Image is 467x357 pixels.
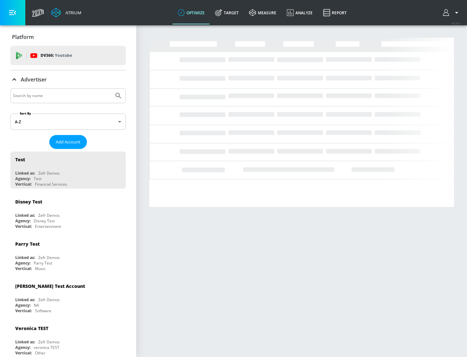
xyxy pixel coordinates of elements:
[15,260,30,266] div: Agency:
[15,350,32,356] div: Vertical:
[10,236,126,273] div: Parry TestLinked as:Zefr DemosAgency:Parry TestVertical:Music
[34,260,52,266] div: Parry Test
[38,255,60,260] div: Zefr Demos
[49,135,87,149] button: Add Account
[15,255,35,260] div: Linked as:
[318,1,352,24] a: Report
[34,302,39,308] div: NA
[15,325,48,331] div: Veronica TEST
[41,52,72,59] p: DV360:
[10,28,126,46] div: Platform
[210,1,244,24] a: Target
[15,176,30,181] div: Agency:
[35,224,61,229] div: Entertainment
[10,70,126,89] div: Advertiser
[51,8,81,18] a: Atrium
[173,1,210,24] a: optimize
[15,224,32,229] div: Vertical:
[10,278,126,315] div: [PERSON_NAME] Test AccountLinked as:Zefr DemosAgency:NAVertical:Software
[15,308,32,314] div: Vertical:
[34,218,55,224] div: Disney Test
[10,46,126,65] div: DV360: Youtube
[15,156,25,163] div: Test
[10,114,126,130] div: A-Z
[10,194,126,231] div: Disney TestLinked as:Zefr DemosAgency:Disney TestVertical:Entertainment
[15,170,35,176] div: Linked as:
[12,33,34,41] p: Platform
[244,1,281,24] a: measure
[38,213,60,218] div: Zefr Demos
[38,170,60,176] div: Zefr Demos
[15,218,30,224] div: Agency:
[21,76,47,83] p: Advertiser
[34,345,59,350] div: veronica TEST
[38,339,60,345] div: Zefr Demos
[35,181,67,187] div: Financial Services
[15,339,35,345] div: Linked as:
[10,152,126,189] div: TestLinked as:Zefr DemosAgency:TestVertical:Financial Services
[63,10,81,16] div: Atrium
[13,92,111,100] input: Search by name
[15,302,30,308] div: Agency:
[15,297,35,302] div: Linked as:
[34,176,42,181] div: Test
[281,1,318,24] a: Analyze
[56,138,80,146] span: Add Account
[15,213,35,218] div: Linked as:
[15,199,42,205] div: Disney Test
[38,297,60,302] div: Zefr Demos
[15,345,30,350] div: Agency:
[15,283,85,289] div: [PERSON_NAME] Test Account
[15,241,40,247] div: Parry Test
[35,350,45,356] div: Other
[15,181,32,187] div: Vertical:
[35,308,51,314] div: Software
[15,266,32,271] div: Vertical:
[35,266,46,271] div: Music
[451,21,461,25] span: v 4.28.0
[55,52,72,59] p: Youtube
[18,111,32,116] label: Sort By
